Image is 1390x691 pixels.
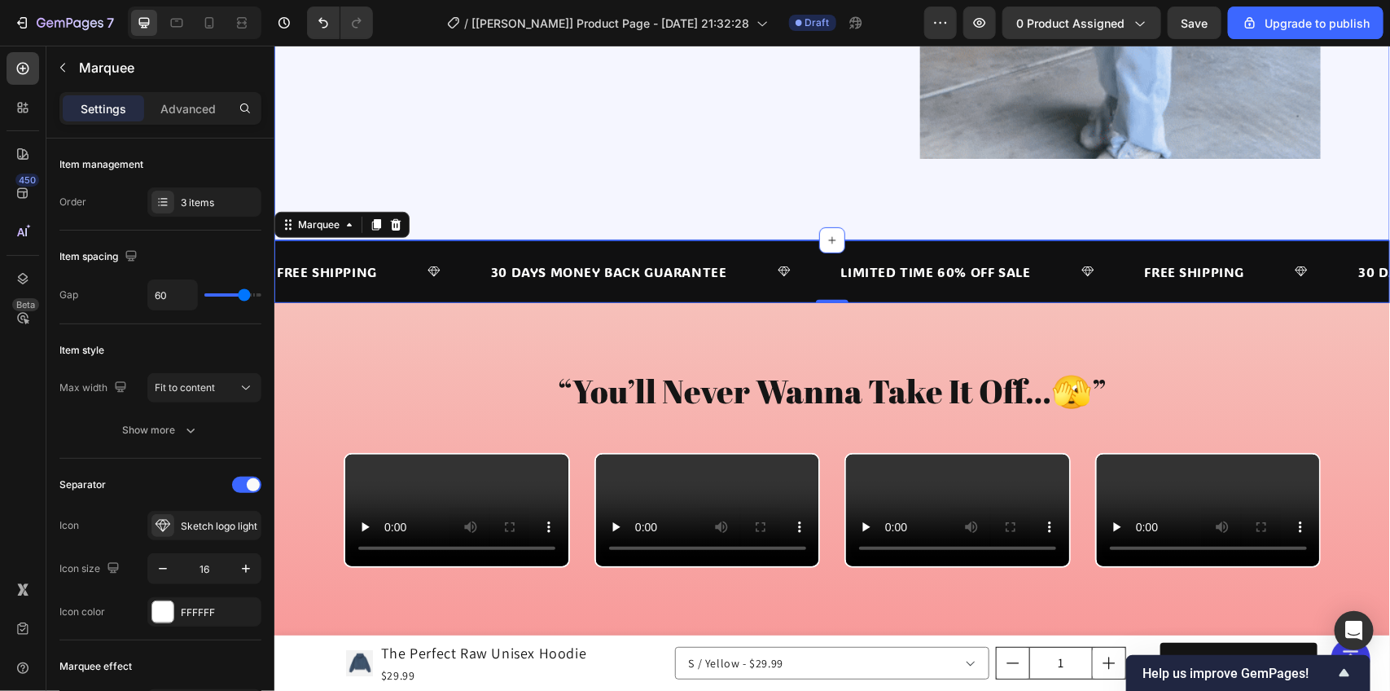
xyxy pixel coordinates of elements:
[71,409,294,521] video: Video
[59,377,130,399] div: Max width
[148,280,197,310] input: Auto
[160,100,216,117] p: Advanced
[1002,7,1161,39] button: 0 product assigned
[1142,663,1354,683] button: Show survey - Help us improve GemPages!
[59,195,86,209] div: Order
[181,605,257,620] div: FFFFFF
[1242,15,1370,32] div: Upgrade to publish
[15,174,39,187] div: 450
[59,518,79,533] div: Icon
[1168,7,1221,39] button: Save
[59,659,132,674] div: Marquee effect
[472,15,750,32] span: [[PERSON_NAME]] Product Page - [DATE] 21:32:28
[79,58,255,77] p: Marquee
[59,288,78,302] div: Gap
[465,15,469,32] span: /
[322,409,545,521] video: Video
[59,416,261,445] button: Show more
[1182,16,1208,30] span: Save
[147,373,261,403] button: Fit to content
[181,196,257,210] div: 3 items
[59,343,104,358] div: Item style
[572,409,795,521] video: Video
[274,46,1390,691] iframe: Design area
[181,519,257,534] div: Sketch logo light
[805,15,830,30] span: Draft
[1082,214,1322,239] div: 30 DAYS MONEY BACK GUARANTEE
[155,381,215,394] span: Fit to content
[1228,7,1383,39] button: Upgrade to publish
[567,216,756,237] p: LIMITED TIME 60% OFF SALE
[7,7,121,39] button: 7
[59,558,123,580] div: Icon size
[69,323,1046,368] h2: “You’ll Never Wanna Take It Off…🫣”
[822,409,1046,521] video: Video
[12,298,39,311] div: Beta
[20,172,68,187] div: Marquee
[123,422,199,438] div: Show more
[81,100,126,117] p: Settings
[59,605,105,619] div: Icon color
[1142,666,1335,681] span: Help us improve GemPages!
[1335,611,1374,650] div: Open Intercom Messenger
[1016,15,1125,32] span: 0 product assigned
[59,246,141,268] div: Item spacing
[59,478,106,492] div: Separator
[107,13,114,33] p: 7
[869,214,972,239] div: FREE SHIPPING
[307,7,373,39] div: Undo/Redo
[59,157,143,172] div: Item management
